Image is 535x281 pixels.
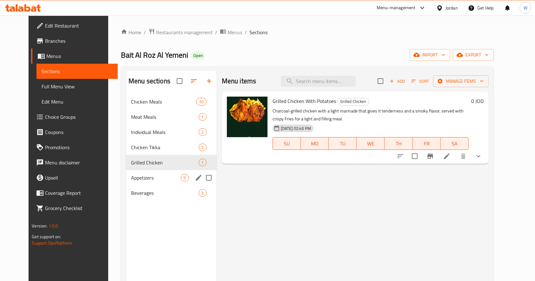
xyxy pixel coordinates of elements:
span: Full Menu View [42,83,113,90]
button: import [410,49,450,61]
svg: Show Choices [475,152,482,160]
span: Sections [249,29,267,36]
a: Branches [31,33,118,48]
a: Edit Menu [36,94,118,109]
span: Open [191,53,205,58]
button: Sort [410,76,431,86]
span: 2 [199,129,206,135]
span: Grilled Chicken With Potatoes [273,96,336,106]
a: Restaurants management [149,28,213,36]
span: import [415,51,445,59]
span: Branches [45,37,113,45]
button: WE [357,137,385,150]
div: Appetizers5edit [126,170,217,185]
span: Chicken Tikka [131,144,199,151]
span: Add item [387,76,407,86]
p: Charcoal-grilled chicken with a light marinade that gives it tenderness and a smoky flavor, serve... [273,107,469,123]
a: Menu disclaimer [31,155,118,170]
span: 1 [199,114,206,120]
span: Grocery Checklist [45,204,113,212]
span: Chicken Meals [131,98,196,105]
span: SA [443,139,466,148]
span: Sort sections [186,73,201,89]
span: WE [359,139,382,148]
a: Choice Groups [31,109,118,125]
span: Edit Restaurant [45,22,113,29]
span: Coupons [45,128,113,136]
span: Menus [46,52,113,60]
span: Add [389,78,406,85]
button: FR [413,137,441,150]
div: Menu-management [377,4,416,12]
a: Edit menu item [443,152,451,160]
span: Restaurants management [156,29,213,36]
a: Upsell [31,170,118,185]
a: Coupons [31,125,118,140]
button: Add [387,76,407,86]
span: TU [331,139,354,148]
span: MO [303,139,326,148]
div: items [196,98,206,105]
div: items [199,113,207,121]
a: Sections [36,64,118,79]
span: 3 [199,190,206,196]
h2: Menu sections [129,76,170,86]
span: Upsell [45,174,113,182]
span: Select all sections [173,74,186,88]
span: Grilled Chicken [131,159,199,166]
span: Sections [42,67,113,75]
span: Version: [32,222,47,230]
span: Bait Al Roz Al Yemeni [121,48,188,62]
button: show more [471,149,486,164]
span: 2 [199,144,206,150]
span: W [524,4,527,11]
a: Promotions [31,140,118,155]
span: SU [275,139,298,148]
button: TH [385,137,413,150]
div: items [199,144,207,151]
a: Menus [220,28,242,36]
div: items [199,159,207,166]
span: Promotions [45,144,113,151]
div: Grilled Chicken [337,98,369,105]
span: 5 [181,175,188,181]
span: Sort items [407,76,433,86]
button: Add section [201,73,217,89]
h6: 0 JOD [471,97,484,105]
a: Full Menu View [36,79,118,94]
span: Choice Groups [45,113,113,121]
div: Chicken Meals10 [126,94,217,109]
span: Grilled Chicken [338,98,369,105]
nav: Menu sections [126,92,217,203]
span: Meat Meals [131,113,199,121]
button: export [453,49,494,61]
a: Home [121,29,141,36]
span: Edit Menu [42,98,113,105]
input: search [281,76,356,87]
span: TH [387,139,410,148]
span: 1.0.0 [48,222,58,230]
button: sort-choices [393,149,408,164]
div: Jordan [446,4,458,11]
button: MO [301,137,329,150]
div: Open [191,52,205,60]
button: Manage items [433,75,489,87]
div: items [199,128,207,136]
button: Branch-specific-item [423,149,438,164]
span: Sort [412,78,429,85]
span: [DATE] 02:43 PM [278,125,314,131]
a: Edit Restaurant [31,18,118,33]
span: Menu disclaimer [45,159,113,166]
a: Grocery Checklist [31,201,118,216]
button: SA [441,137,469,150]
span: FR [415,139,438,148]
div: Grilled Chicken1 [126,155,217,170]
span: Menus [228,29,242,36]
span: Individual Meals [131,128,199,136]
img: Grilled Chicken With Potatoes [227,97,267,137]
span: Select section [374,74,387,88]
span: 1 [199,160,206,166]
